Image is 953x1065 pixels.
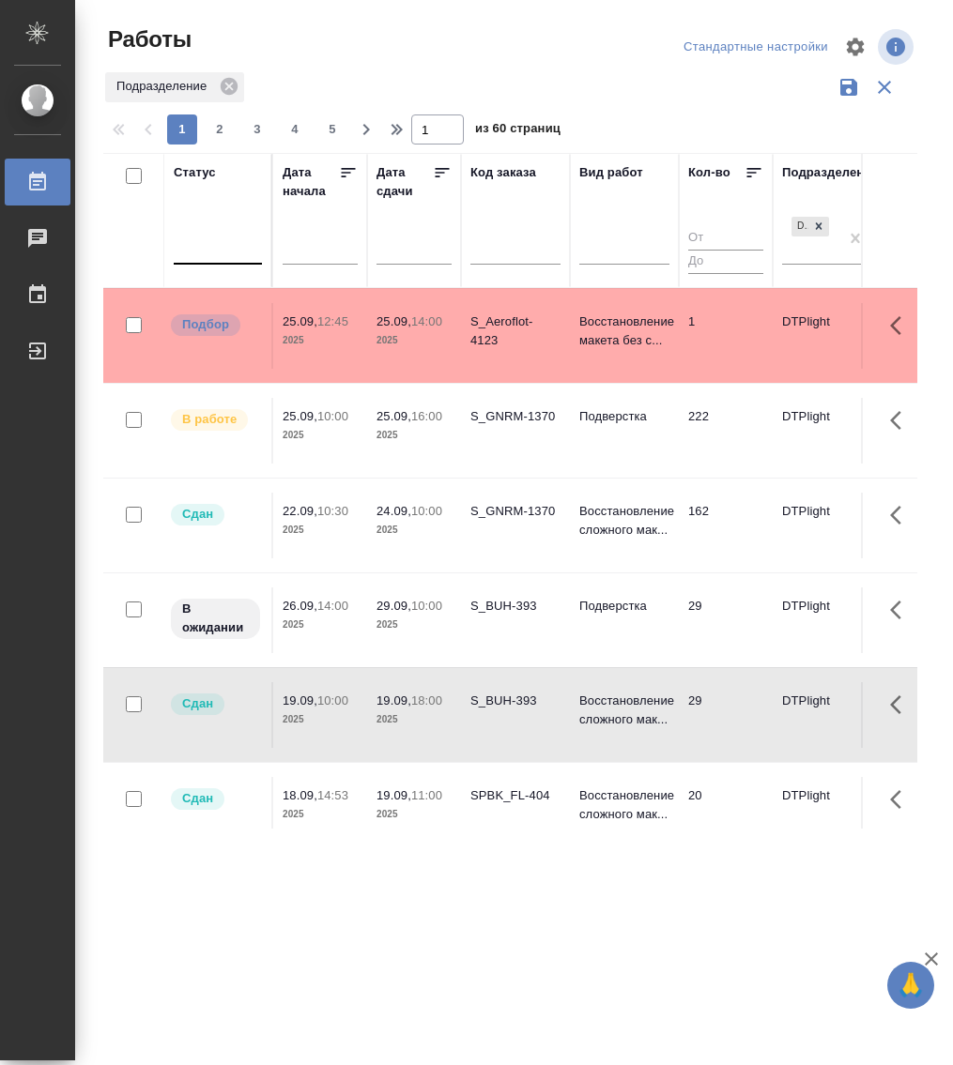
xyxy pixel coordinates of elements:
[688,250,763,273] input: До
[169,502,262,527] div: Менеджер проверил работу исполнителя, передает ее на следующий этап
[242,114,272,145] button: 3
[579,407,669,426] p: Подверстка
[377,314,411,328] p: 25.09,
[579,312,669,350] p: Восстановление макета без с...
[470,312,561,350] div: S_Aeroflot-4123
[679,493,773,558] td: 162
[679,398,773,464] td: 222
[879,398,924,443] button: Здесь прячутся важные кнопки
[283,163,339,201] div: Дата начала
[377,710,452,729] p: 2025
[280,120,310,139] span: 4
[773,398,882,464] td: DTPlight
[283,788,317,802] p: 18.09,
[773,777,882,843] td: DTPlight
[174,163,216,182] div: Статус
[283,805,358,824] p: 2025
[773,682,882,748] td: DTPlight
[283,521,358,540] p: 2025
[283,693,317,707] p: 19.09,
[283,409,317,423] p: 25.09,
[377,504,411,518] p: 24.09,
[283,426,358,445] p: 2025
[317,599,348,613] p: 14:00
[411,314,442,328] p: 14:00
[182,600,249,637] p: В ожидании
[182,505,213,524] p: Сдан
[317,788,348,802] p: 14:53
[470,692,561,710] div: S_BUH-393
[169,597,262,641] div: Исполнитель назначен, приступать к работе пока рано
[103,24,192,54] span: Работы
[283,616,358,634] p: 2025
[867,69,902,105] button: Сбросить фильтры
[879,493,924,538] button: Здесь прячутся важные кнопки
[782,163,879,182] div: Подразделение
[879,682,924,727] button: Здесь прячутся важные кнопки
[679,303,773,369] td: 1
[470,407,561,426] div: S_GNRM-1370
[116,77,213,96] p: Подразделение
[169,692,262,717] div: Менеджер проверил работу исполнителя, передает ее на следующий этап
[411,409,442,423] p: 16:00
[377,599,411,613] p: 29.09,
[679,777,773,843] td: 20
[182,694,213,713] p: Сдан
[688,227,763,251] input: От
[377,521,452,540] p: 2025
[377,163,433,201] div: Дата сдачи
[879,303,924,348] button: Здесь прячутся важные кнопки
[377,616,452,634] p: 2025
[679,587,773,653] td: 29
[317,504,348,518] p: 10:30
[317,409,348,423] p: 10:00
[377,331,452,350] p: 2025
[283,599,317,613] p: 26.09,
[169,407,262,433] div: Исполнитель выполняет работу
[317,114,347,145] button: 5
[105,72,244,102] div: Подразделение
[377,426,452,445] p: 2025
[679,682,773,748] td: 29
[887,962,934,1009] button: 🙏
[470,786,561,805] div: SPBK_FL-404
[579,786,669,824] p: Восстановление сложного мак...
[878,29,917,65] span: Посмотреть информацию
[773,303,882,369] td: DTPlight
[411,599,442,613] p: 10:00
[242,120,272,139] span: 3
[377,788,411,802] p: 19.09,
[317,314,348,328] p: 12:45
[470,502,561,521] div: S_GNRM-1370
[205,120,235,139] span: 2
[579,597,669,616] p: Подверстка
[182,315,229,334] p: Подбор
[377,409,411,423] p: 25.09,
[470,163,536,182] div: Код заказа
[317,120,347,139] span: 5
[679,33,833,62] div: split button
[773,587,882,653] td: DTPlight
[411,504,442,518] p: 10:00
[182,789,213,808] p: Сдан
[283,504,317,518] p: 22.09,
[205,114,235,145] button: 2
[283,331,358,350] p: 2025
[280,114,310,145] button: 4
[283,710,358,729] p: 2025
[169,786,262,812] div: Менеджер проверил работу исполнителя, передает ее на следующий этап
[579,502,669,540] p: Восстановление сложного мак...
[792,217,808,236] div: DTPlight
[317,693,348,707] p: 10:00
[879,587,924,632] button: Здесь прячутся важные кнопки
[688,163,730,182] div: Кол-во
[790,215,831,238] div: DTPlight
[895,966,927,1005] span: 🙏
[579,163,643,182] div: Вид работ
[773,493,882,558] td: DTPlight
[831,69,867,105] button: Сохранить фильтры
[377,693,411,707] p: 19.09,
[377,805,452,824] p: 2025
[879,777,924,822] button: Здесь прячутся важные кнопки
[169,312,262,338] div: Можно подбирать исполнителей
